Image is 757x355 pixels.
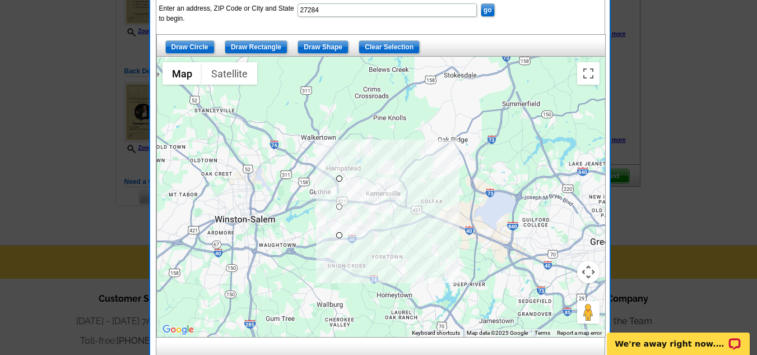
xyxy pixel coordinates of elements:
[298,40,349,54] input: Draw Shape
[481,3,495,17] input: go
[557,330,602,336] a: Report a map error
[600,320,757,355] iframe: LiveChat chat widget
[165,40,215,54] input: Draw Circle
[535,330,550,336] a: Terms (opens in new tab)
[467,330,528,336] span: Map data ©2025 Google
[160,322,197,337] a: Open this area in Google Maps (opens a new window)
[412,329,460,337] button: Keyboard shortcuts
[160,322,197,337] img: Google
[159,3,296,24] label: Enter an address, ZIP Code or City and State to begin.
[577,261,600,283] button: Map camera controls
[162,62,202,85] button: Show street map
[577,62,600,85] button: Toggle fullscreen view
[202,62,257,85] button: Show satellite imagery
[577,301,600,324] button: Drag Pegman onto the map to open Street View
[359,40,420,54] input: Clear Selection
[225,40,287,54] input: Draw Rectangle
